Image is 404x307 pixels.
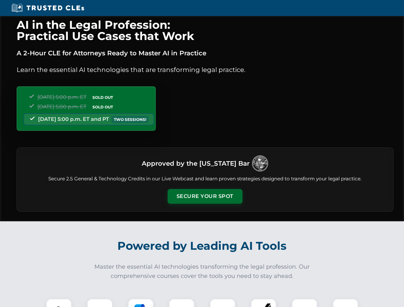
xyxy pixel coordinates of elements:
h2: Powered by Leading AI Tools [25,235,379,257]
span: [DATE] 5:00 p.m. ET [37,104,86,110]
h1: AI in the Legal Profession: Practical Use Cases that Work [17,19,393,42]
img: Trusted CLEs [10,3,86,13]
p: Secure 2.5 General & Technology Credits in our Live Webcast and learn proven strategies designed ... [25,175,385,183]
h3: Approved by the [US_STATE] Bar [142,158,250,169]
p: A 2-Hour CLE for Attorneys Ready to Master AI in Practice [17,48,393,58]
p: Master the essential AI technologies transforming the legal profession. Our comprehensive courses... [90,262,314,281]
p: Learn the essential AI technologies that are transforming legal practice. [17,65,393,75]
span: SOLD OUT [90,94,115,101]
span: [DATE] 5:00 p.m. ET [37,94,86,100]
img: Logo [252,155,268,171]
span: SOLD OUT [90,104,115,110]
button: Secure Your Spot [168,189,242,204]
